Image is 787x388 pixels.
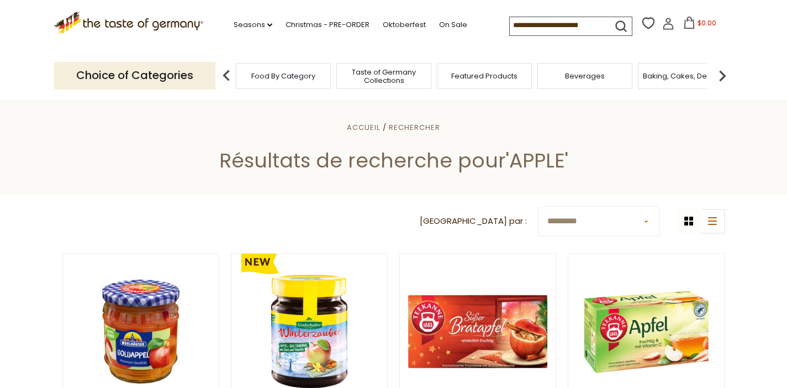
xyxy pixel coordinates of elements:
a: Featured Products [451,72,517,80]
h1: Résultats de recherche pour [34,148,753,173]
span: 'APPLE' [506,146,568,175]
a: Taste of Germany Collections [340,68,428,85]
a: On Sale [439,19,467,31]
a: Accueil [347,122,380,133]
label: [GEOGRAPHIC_DATA] par : [420,214,527,228]
p: Choice of Categories [54,62,215,89]
a: Rechercher [389,122,440,133]
a: Baking, Cakes, Desserts [643,72,728,80]
span: $0.00 [698,18,716,28]
button: $0.00 [677,17,723,33]
a: Food By Category [251,72,315,80]
a: Oktoberfest [383,19,426,31]
a: Seasons [234,19,272,31]
a: Beverages [565,72,605,80]
img: next arrow [711,65,733,87]
a: Christmas - PRE-ORDER [286,19,369,31]
img: previous arrow [215,65,237,87]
